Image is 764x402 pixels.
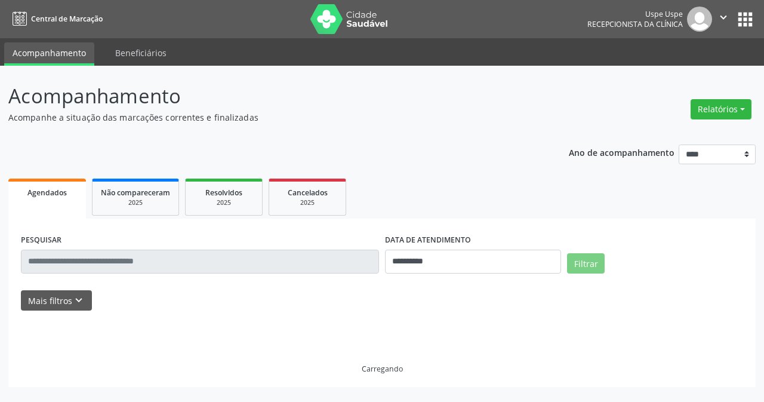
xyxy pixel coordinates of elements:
[717,11,730,24] i: 
[27,188,67,198] span: Agendados
[569,145,674,159] p: Ano de acompanhamento
[735,9,756,30] button: apps
[278,198,337,207] div: 2025
[712,7,735,32] button: 
[362,364,403,374] div: Carregando
[101,188,170,198] span: Não compareceram
[21,290,92,311] button: Mais filtroskeyboard_arrow_down
[288,188,328,198] span: Cancelados
[101,198,170,207] div: 2025
[8,81,531,111] p: Acompanhamento
[8,111,531,124] p: Acompanhe a situação das marcações correntes e finalizadas
[21,231,61,250] label: PESQUISAR
[194,198,254,207] div: 2025
[4,42,94,66] a: Acompanhamento
[31,14,103,24] span: Central de Marcação
[567,253,605,274] button: Filtrar
[587,19,683,29] span: Recepcionista da clínica
[72,294,85,307] i: keyboard_arrow_down
[385,231,471,250] label: DATA DE ATENDIMENTO
[107,42,175,63] a: Beneficiários
[587,9,683,19] div: Uspe Uspe
[691,99,751,119] button: Relatórios
[687,7,712,32] img: img
[8,9,103,29] a: Central de Marcação
[205,188,242,198] span: Resolvidos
